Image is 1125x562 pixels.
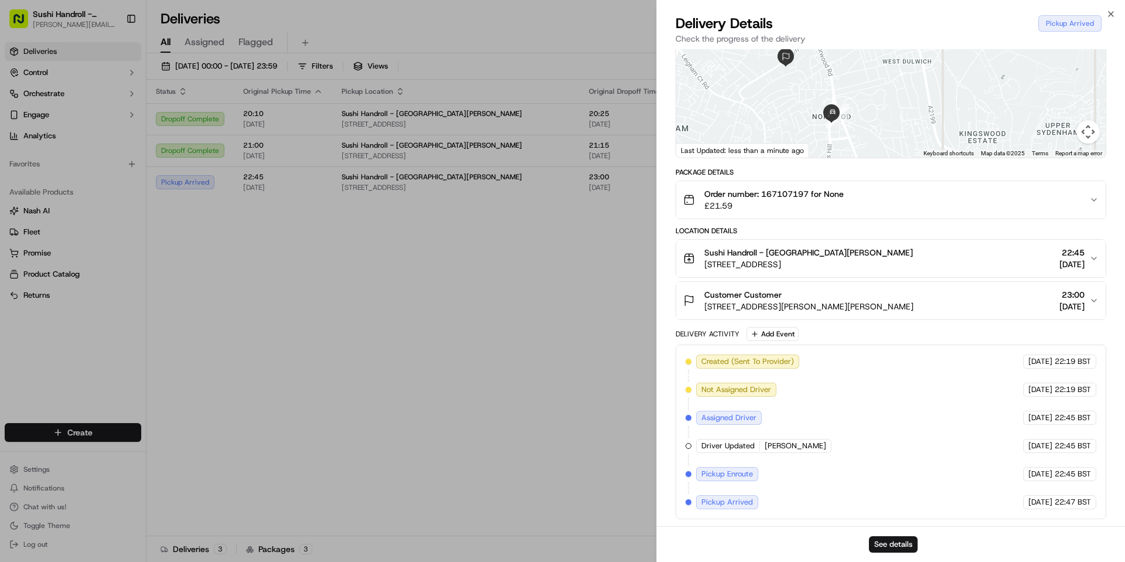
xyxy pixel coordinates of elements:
button: See details [869,536,918,553]
div: Start new chat [40,112,192,124]
div: 📗 [12,171,21,180]
span: 22:19 BST [1055,384,1091,395]
button: Add Event [746,327,799,341]
span: [DATE] [1059,258,1085,270]
span: £21.59 [704,200,844,212]
img: Google [679,142,718,158]
span: [DATE] [1059,301,1085,312]
button: Map camera controls [1076,120,1100,144]
span: [DATE] [1028,384,1052,395]
span: Driver Updated [701,441,755,451]
span: 22:19 BST [1055,356,1091,367]
button: Start new chat [199,115,213,130]
span: Map data ©2025 [981,150,1025,156]
button: Keyboard shortcuts [923,149,974,158]
button: Order number: 167107197 for None£21.59 [676,181,1106,219]
span: Order number: 167107197 for None [704,188,844,200]
button: Customer Customer[STREET_ADDRESS][PERSON_NAME][PERSON_NAME]23:00[DATE] [676,282,1106,319]
span: Created (Sent To Provider) [701,356,794,367]
a: 💻API Documentation [94,165,193,186]
a: Report a map error [1055,150,1102,156]
span: Pylon [117,199,142,207]
span: 22:47 BST [1055,497,1091,507]
span: [DATE] [1028,441,1052,451]
span: [DATE] [1028,413,1052,423]
a: Open this area in Google Maps (opens a new window) [679,142,718,158]
span: Sushi Handroll - [GEOGRAPHIC_DATA][PERSON_NAME] [704,247,913,258]
div: Location Details [676,226,1106,236]
span: [DATE] [1028,356,1052,367]
input: Got a question? Start typing here... [30,76,211,88]
a: Terms (opens in new tab) [1032,150,1048,156]
div: 1 [834,104,849,119]
span: 22:45 [1059,247,1085,258]
span: 22:45 BST [1055,441,1091,451]
a: Powered byPylon [83,198,142,207]
img: Nash [12,12,35,35]
span: Pickup Arrived [701,497,753,507]
span: Knowledge Base [23,170,90,182]
div: 💻 [99,171,108,180]
span: 22:45 BST [1055,469,1091,479]
a: 📗Knowledge Base [7,165,94,186]
img: 1736555255976-a54dd68f-1ca7-489b-9aae-adbdc363a1c4 [12,112,33,133]
span: Not Assigned Driver [701,384,771,395]
div: We're available if you need us! [40,124,148,133]
span: 23:00 [1059,289,1085,301]
button: Sushi Handroll - [GEOGRAPHIC_DATA][PERSON_NAME][STREET_ADDRESS]22:45[DATE] [676,240,1106,277]
span: [DATE] [1028,497,1052,507]
span: [PERSON_NAME] [765,441,826,451]
p: Check the progress of the delivery [676,33,1106,45]
span: [STREET_ADDRESS][PERSON_NAME][PERSON_NAME] [704,301,913,312]
p: Welcome 👋 [12,47,213,66]
span: API Documentation [111,170,188,182]
div: Delivery Activity [676,329,739,339]
span: Delivery Details [676,14,773,33]
span: [DATE] [1028,469,1052,479]
div: Last Updated: less than a minute ago [676,143,809,158]
div: Package Details [676,168,1106,177]
span: Customer Customer [704,289,782,301]
span: [STREET_ADDRESS] [704,258,913,270]
span: 22:45 BST [1055,413,1091,423]
span: Assigned Driver [701,413,756,423]
span: Pickup Enroute [701,469,753,479]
